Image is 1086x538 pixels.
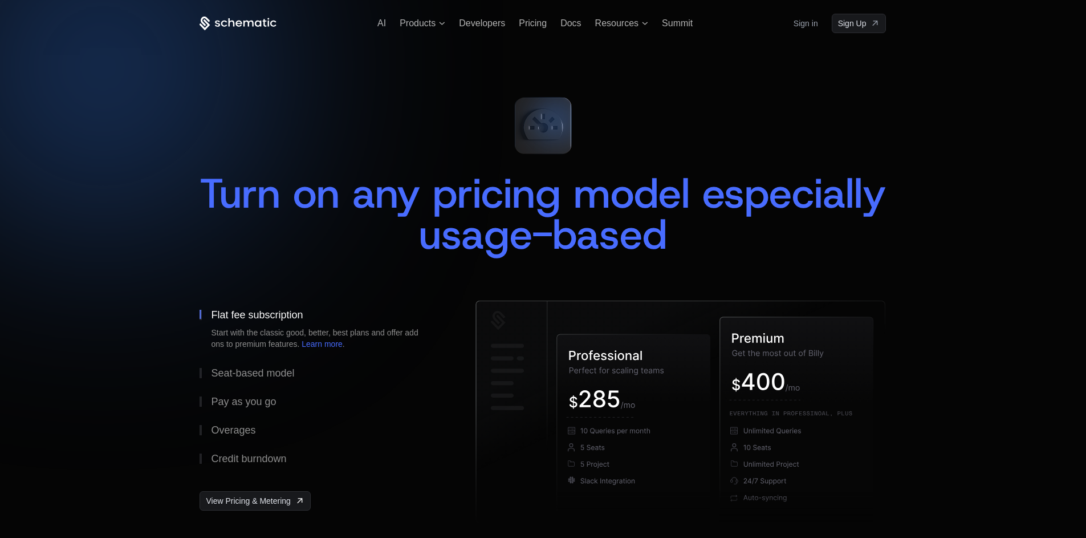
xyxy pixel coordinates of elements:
[206,495,290,507] span: View Pricing & Metering
[662,18,693,28] a: Summit
[560,18,581,28] a: Docs
[400,18,436,29] span: Products
[211,310,303,320] div: Flat fee subscription
[211,454,286,464] div: Credit burndown
[211,327,428,350] div: Start with the classic good, better, best plans and offer add ons to premium features. .
[595,18,638,29] span: Resources
[200,359,439,387] button: Seat-based model
[200,387,439,416] button: Pay as you go
[742,373,784,390] g: 400
[211,425,255,435] div: Overages
[200,166,898,262] span: Turn on any pricing model especially usage-based
[794,14,818,33] a: Sign in
[377,18,386,28] a: AI
[302,339,343,349] a: Learn more
[211,397,276,407] div: Pay as you go
[459,18,505,28] a: Developers
[580,390,620,407] g: 285
[838,18,867,29] span: Sign Up
[200,416,439,444] button: Overages
[832,14,886,33] a: [object Object]
[519,18,547,28] a: Pricing
[200,301,439,359] button: Flat fee subscriptionStart with the classic good, better, best plans and offer add ons to premium...
[211,368,294,378] div: Seat-based model
[200,491,310,511] a: [object Object],[object Object]
[200,444,439,473] button: Credit burndown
